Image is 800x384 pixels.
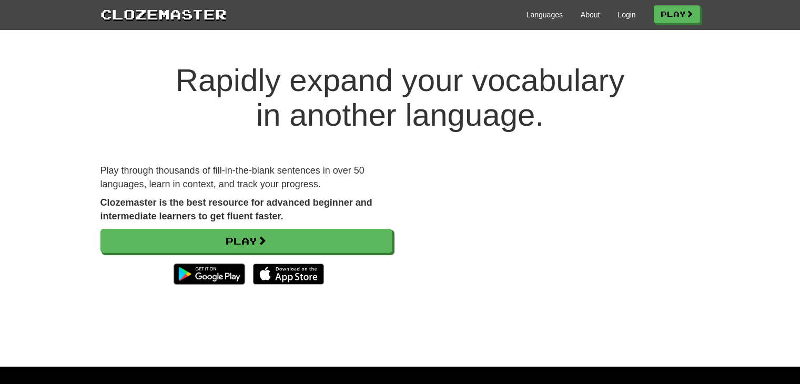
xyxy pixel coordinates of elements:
img: Download_on_the_App_Store_Badge_US-UK_135x40-25178aeef6eb6b83b96f5f2d004eda3bffbb37122de64afbaef7... [253,264,324,285]
img: Get it on Google Play [168,258,250,290]
a: Play [100,229,392,253]
strong: Clozemaster is the best resource for advanced beginner and intermediate learners to get fluent fa... [100,197,372,221]
a: About [581,9,600,20]
a: Clozemaster [100,4,227,24]
a: Login [617,9,635,20]
a: Languages [526,9,563,20]
a: Play [654,5,700,23]
p: Play through thousands of fill-in-the-blank sentences in over 50 languages, learn in context, and... [100,164,392,191]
